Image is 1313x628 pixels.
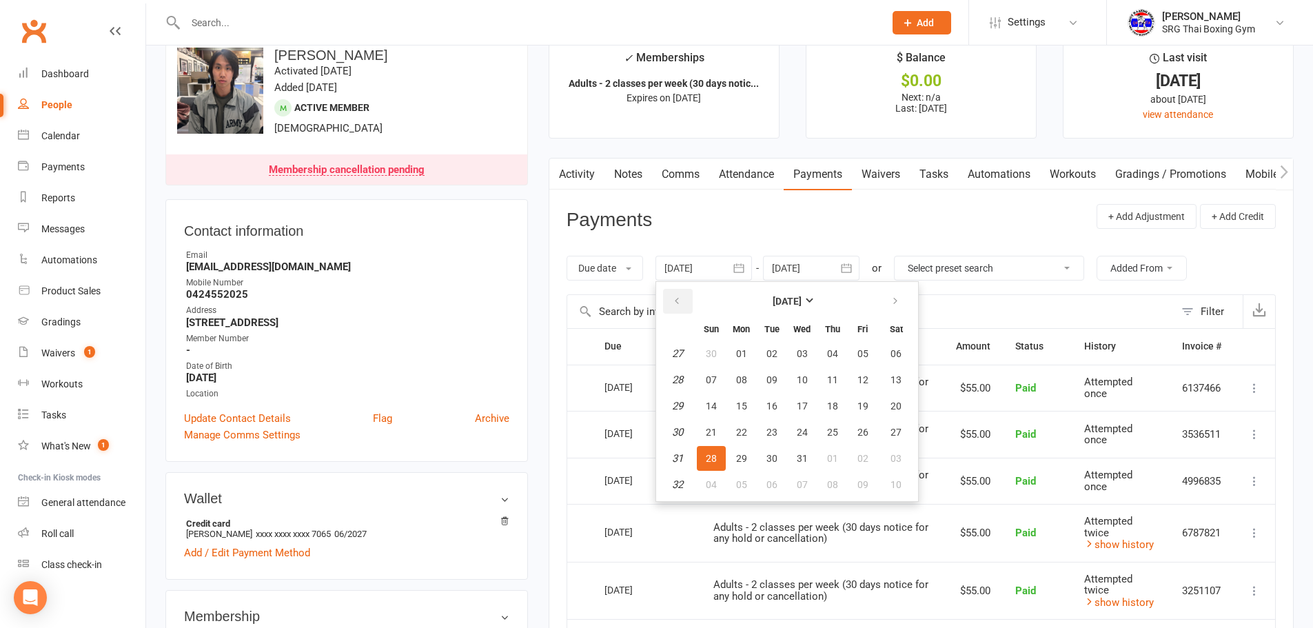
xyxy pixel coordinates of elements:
[186,276,509,290] div: Mobile Number
[41,409,66,421] div: Tasks
[18,549,145,580] a: Class kiosk mode
[672,400,683,412] em: 29
[736,427,747,438] span: 22
[797,374,808,385] span: 10
[294,102,369,113] span: Active member
[604,469,668,491] div: [DATE]
[186,372,509,384] strong: [DATE]
[269,165,425,176] div: Membership cancellation pending
[652,159,709,190] a: Comms
[766,401,777,412] span: 16
[17,14,51,48] a: Clubworx
[186,316,509,329] strong: [STREET_ADDRESS]
[184,427,301,443] a: Manage Comms Settings
[186,518,502,529] strong: Credit card
[736,479,747,490] span: 05
[757,394,786,418] button: 16
[697,420,726,445] button: 21
[818,446,847,471] button: 01
[736,348,747,359] span: 01
[788,394,817,418] button: 17
[604,423,668,444] div: [DATE]
[1040,159,1106,190] a: Workouts
[704,324,719,334] small: Sunday
[764,324,780,334] small: Tuesday
[727,446,756,471] button: 29
[818,394,847,418] button: 18
[897,49,946,74] div: $ Balance
[917,17,934,28] span: Add
[697,367,726,392] button: 07
[549,159,604,190] a: Activity
[98,439,109,451] span: 1
[827,348,838,359] span: 04
[727,472,756,497] button: 05
[857,348,868,359] span: 05
[788,472,817,497] button: 07
[41,378,83,389] div: Workouts
[41,497,125,508] div: General attendance
[18,183,145,214] a: Reports
[41,316,81,327] div: Gradings
[1003,329,1072,364] th: Status
[41,192,75,203] div: Reports
[567,295,1174,328] input: Search by invoice number
[727,341,756,366] button: 01
[733,324,750,334] small: Monday
[736,401,747,412] span: 15
[186,261,509,273] strong: [EMAIL_ADDRESS][DOMAIN_NAME]
[592,329,701,364] th: Due
[41,161,85,172] div: Payments
[944,329,1003,364] th: Amount
[18,518,145,549] a: Roll call
[706,401,717,412] span: 14
[184,218,509,239] h3: Contact information
[944,504,1003,562] td: $55.00
[727,394,756,418] button: 15
[757,420,786,445] button: 23
[1170,562,1234,620] td: 3251107
[766,348,777,359] span: 02
[1076,92,1281,107] div: about [DATE]
[879,472,914,497] button: 10
[18,59,145,90] a: Dashboard
[890,374,902,385] span: 13
[184,410,291,427] a: Update Contact Details
[41,285,101,296] div: Product Sales
[773,296,802,307] strong: [DATE]
[709,159,784,190] a: Attendance
[18,152,145,183] a: Payments
[893,11,951,34] button: Add
[857,324,868,334] small: Friday
[1162,10,1255,23] div: [PERSON_NAME]
[334,529,367,539] span: 06/2027
[186,332,509,345] div: Member Number
[181,13,875,32] input: Search...
[41,254,97,265] div: Automations
[736,374,747,385] span: 08
[1015,382,1036,394] span: Paid
[475,410,509,427] a: Archive
[727,367,756,392] button: 08
[18,487,145,518] a: General attendance kiosk mode
[818,472,847,497] button: 08
[186,304,509,317] div: Address
[41,99,72,110] div: People
[672,374,683,386] em: 28
[18,338,145,369] a: Waivers 1
[41,68,89,79] div: Dashboard
[1015,428,1036,440] span: Paid
[1015,475,1036,487] span: Paid
[1084,469,1132,493] span: Attempted once
[848,341,877,366] button: 05
[1128,9,1155,37] img: thumb_image1718682644.png
[1084,573,1132,597] span: Attempted twice
[818,367,847,392] button: 11
[890,401,902,412] span: 20
[1170,329,1234,364] th: Invoice #
[186,249,509,262] div: Email
[1150,49,1207,74] div: Last visit
[784,159,852,190] a: Payments
[890,479,902,490] span: 10
[41,559,102,570] div: Class check-in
